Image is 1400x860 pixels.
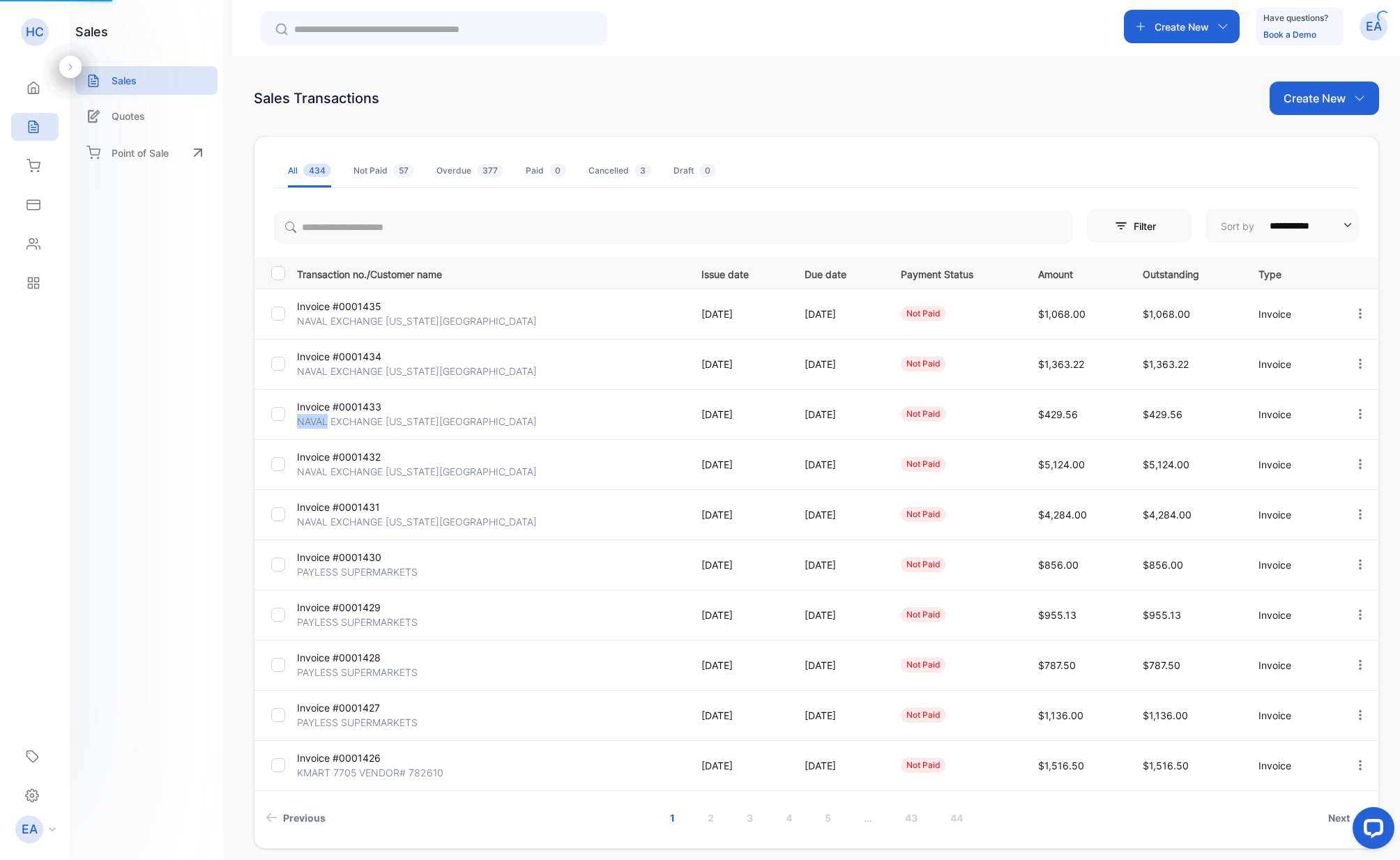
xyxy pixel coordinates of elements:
[75,66,218,95] a: Sales
[1366,17,1382,36] p: EA
[1258,407,1325,422] p: Invoice
[1143,659,1180,671] span: $787.50
[1143,709,1188,721] span: $1,136.00
[549,164,566,177] span: 0
[653,805,692,831] a: Page 1 is your current page
[297,464,537,479] p: NAVAL EXCHANGE [US_STATE][GEOGRAPHIC_DATA]
[901,657,946,673] div: not paid
[1258,507,1325,522] p: Invoice
[1038,459,1085,470] span: $5,124.00
[1038,358,1084,370] span: $1,363.22
[805,307,872,321] p: [DATE]
[1143,509,1192,521] span: $4,284.00
[769,805,809,831] a: Page 4
[1038,408,1078,420] span: $429.56
[1038,609,1076,621] span: $955.13
[730,805,770,831] a: Page 3
[353,164,414,177] div: Not Paid
[901,707,946,723] div: not paid
[901,456,946,472] div: not paid
[1038,659,1076,671] span: $787.50
[805,507,872,522] p: [DATE]
[888,805,934,831] a: Page 43
[297,364,537,378] p: NAVAL EXCHANGE [US_STATE][GEOGRAPHIC_DATA]
[1155,20,1209,34] p: Create New
[297,450,426,464] p: Invoice #0001432
[901,507,946,522] div: not paid
[393,164,414,177] span: 57
[901,607,946,622] div: not paid
[1258,658,1325,673] p: Invoice
[691,805,731,831] a: Page 2
[297,349,426,364] p: Invoice #0001434
[303,164,331,177] span: 434
[1038,264,1115,282] p: Amount
[1258,357,1325,371] p: Invoice
[1038,760,1084,771] span: $1,516.50
[805,658,872,673] p: [DATE]
[436,164,503,177] div: Overdue
[1263,29,1316,40] a: Book a Demo
[1143,264,1230,282] p: Outstanding
[805,708,872,723] p: [DATE]
[1258,608,1325,622] p: Invoice
[701,608,776,622] p: [DATE]
[634,164,651,177] span: 3
[1258,758,1325,773] p: Invoice
[297,715,426,730] p: PAYLESS SUPERMARKETS
[1258,708,1325,723] p: Invoice
[1360,10,1387,43] button: EA
[701,758,776,773] p: [DATE]
[75,102,218,130] a: Quotes
[701,658,776,673] p: [DATE]
[254,88,379,109] div: Sales Transactions
[1038,509,1087,521] span: $4,284.00
[112,146,169,160] p: Point of Sale
[901,306,946,321] div: not paid
[1143,308,1190,320] span: $1,068.00
[701,307,776,321] p: [DATE]
[297,600,426,615] p: Invoice #0001429
[288,164,331,177] div: All
[297,665,426,679] p: PAYLESS SUPERMARKETS
[847,805,889,831] a: Jump forward
[1143,559,1183,571] span: $856.00
[1258,457,1325,472] p: Invoice
[1263,11,1328,25] p: Have questions?
[588,164,651,177] div: Cancelled
[701,708,776,723] p: [DATE]
[805,357,872,371] p: [DATE]
[297,264,684,282] p: Transaction no./Customer name
[1038,308,1086,320] span: $1,068.00
[701,507,776,522] p: [DATE]
[297,565,426,579] p: PAYLESS SUPERMARKETS
[1124,10,1240,43] button: Create New
[701,357,776,371] p: [DATE]
[297,650,426,665] p: Invoice #0001428
[75,137,218,168] a: Point of Sale
[297,615,426,629] p: PAYLESS SUPERMARKETS
[297,765,443,780] p: KMART 7705 VENDOR# 782610
[701,457,776,472] p: [DATE]
[260,805,331,831] a: Previous page
[701,264,776,282] p: Issue date
[297,299,426,314] p: Invoice #0001435
[1143,459,1189,470] span: $5,124.00
[297,700,426,715] p: Invoice #0001427
[1270,82,1379,115] button: Create New
[1221,219,1254,233] p: Sort by
[901,758,946,773] div: not paid
[1038,559,1079,571] span: $856.00
[1258,558,1325,572] p: Invoice
[805,558,872,572] p: [DATE]
[297,514,537,529] p: NAVAL EXCHANGE [US_STATE][GEOGRAPHIC_DATA]
[112,109,145,123] p: Quotes
[283,811,326,825] span: Previous
[901,264,1010,282] p: Payment Status
[901,356,946,371] div: not paid
[1143,358,1189,370] span: $1,363.22
[1323,805,1373,831] a: Next page
[254,805,1378,831] ul: Pagination
[701,407,776,422] p: [DATE]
